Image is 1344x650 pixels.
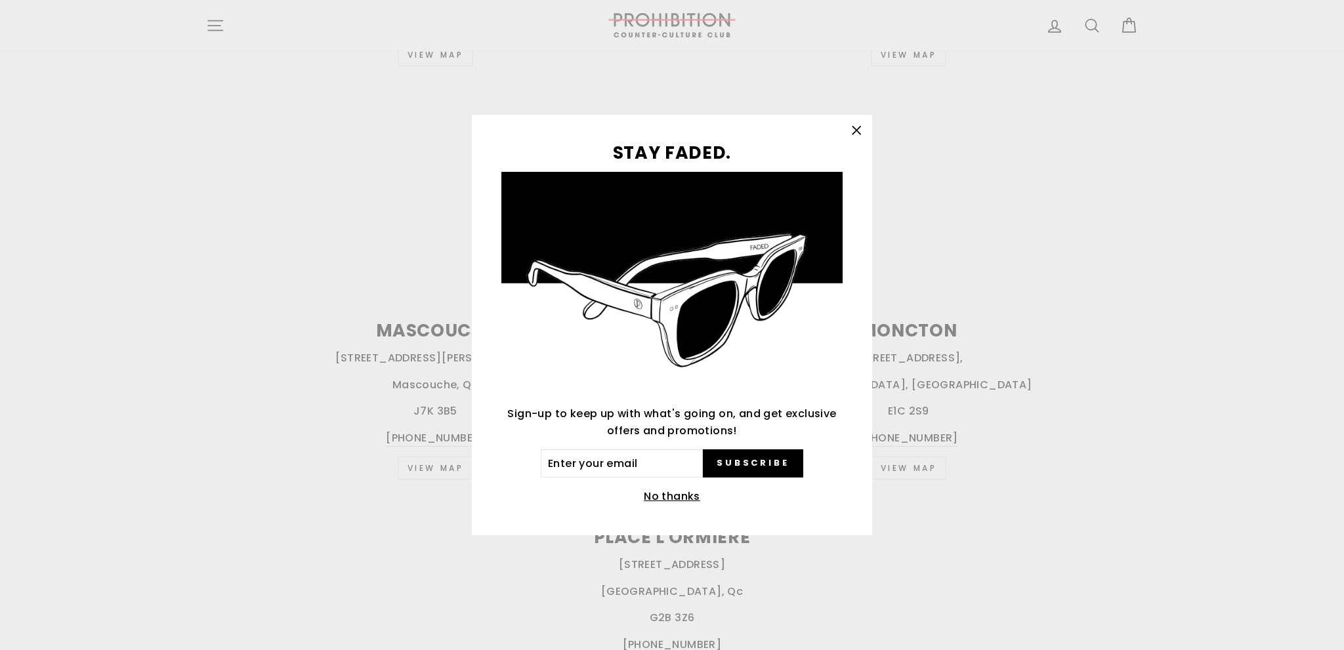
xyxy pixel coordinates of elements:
[541,449,703,478] input: Enter your email
[501,405,843,439] p: Sign-up to keep up with what's going on, and get exclusive offers and promotions!
[501,144,843,162] h3: STAY FADED.
[717,457,789,469] span: Subscribe
[703,449,803,478] button: Subscribe
[640,487,704,506] button: No thanks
